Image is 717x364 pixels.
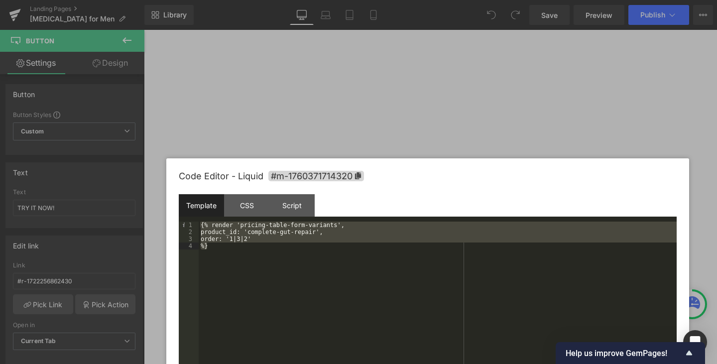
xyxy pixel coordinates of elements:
span: Click to copy [268,171,364,181]
span: Help us improve GemPages! [566,349,683,358]
div: 1 [179,222,199,229]
div: 3 [179,236,199,243]
div: 2 [179,229,199,236]
button: Show survey - Help us improve GemPages! [566,347,695,359]
div: Template [179,194,224,217]
span: Code Editor - Liquid [179,171,263,181]
div: Script [269,194,315,217]
div: 4 [179,243,199,249]
div: Open Intercom Messenger [683,330,707,354]
div: CSS [224,194,269,217]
